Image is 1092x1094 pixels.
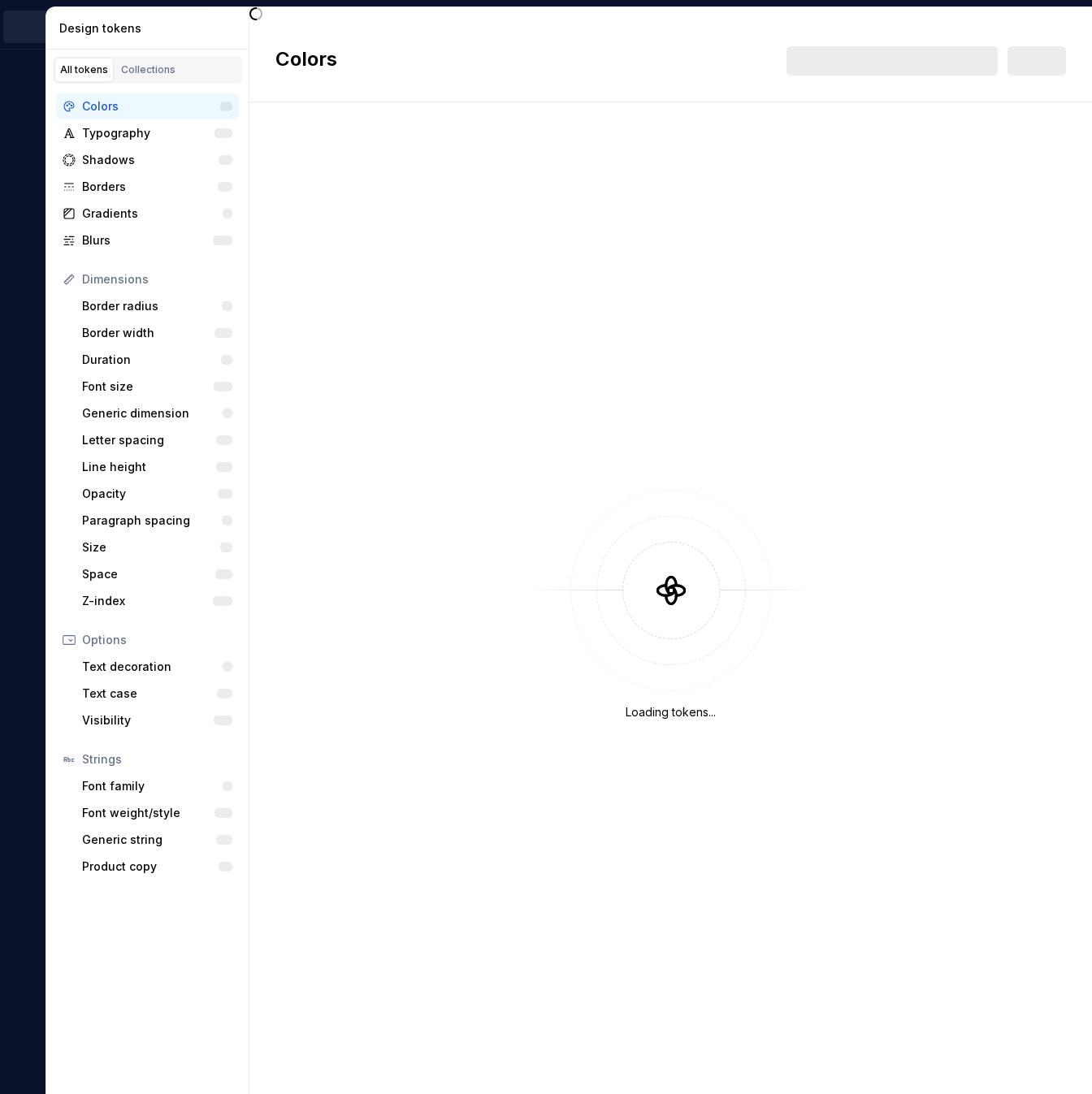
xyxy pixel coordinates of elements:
div: Duration [82,352,221,368]
div: Design tokens [59,20,242,37]
div: Generic dimension [82,405,223,422]
div: Visibility [82,712,214,729]
a: Gradients [56,201,239,227]
div: Dimensions [82,271,232,288]
div: Shadows [82,152,219,168]
div: Line height [82,459,216,475]
a: Generic dimension [76,400,239,426]
a: Shadows [56,147,239,173]
a: Font size [76,374,239,400]
a: Letter spacing [76,427,239,453]
div: Opacity [82,486,218,502]
a: Space [76,561,239,587]
a: Z-index [76,588,239,614]
a: Colors [56,93,239,119]
a: Line height [76,454,239,480]
div: Border width [82,325,214,341]
a: Size [76,534,239,560]
a: Duration [76,347,239,373]
div: Border radius [82,298,222,314]
div: Text case [82,685,217,702]
a: Text case [76,681,239,707]
div: Options [82,632,232,648]
div: Size [82,539,220,556]
div: Font weight/style [82,805,214,821]
a: Typography [56,120,239,146]
div: Borders [82,179,218,195]
div: Loading tokens... [626,704,716,720]
a: Borders [56,174,239,200]
div: Blurs [82,232,213,249]
a: Font family [76,773,239,799]
a: Border radius [76,293,239,319]
div: Font size [82,378,214,395]
div: Text decoration [82,659,223,675]
div: Z-index [82,593,213,609]
div: Paragraph spacing [82,512,222,529]
div: Font family [82,778,223,794]
h2: Colors [275,46,337,76]
div: Letter spacing [82,432,216,448]
a: Generic string [76,827,239,853]
div: Collections [121,63,175,76]
div: Gradients [82,205,223,222]
a: Opacity [76,481,239,507]
div: Space [82,566,215,582]
a: Font weight/style [76,800,239,826]
a: Visibility [76,707,239,733]
a: Blurs [56,227,239,253]
div: Typography [82,125,214,141]
a: Border width [76,320,239,346]
div: Colors [82,98,220,115]
div: Strings [82,751,232,768]
a: Text decoration [76,654,239,680]
a: Paragraph spacing [76,508,239,534]
div: All tokens [60,63,108,76]
div: Product copy [82,858,219,875]
div: Generic string [82,832,216,848]
a: Product copy [76,854,239,880]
